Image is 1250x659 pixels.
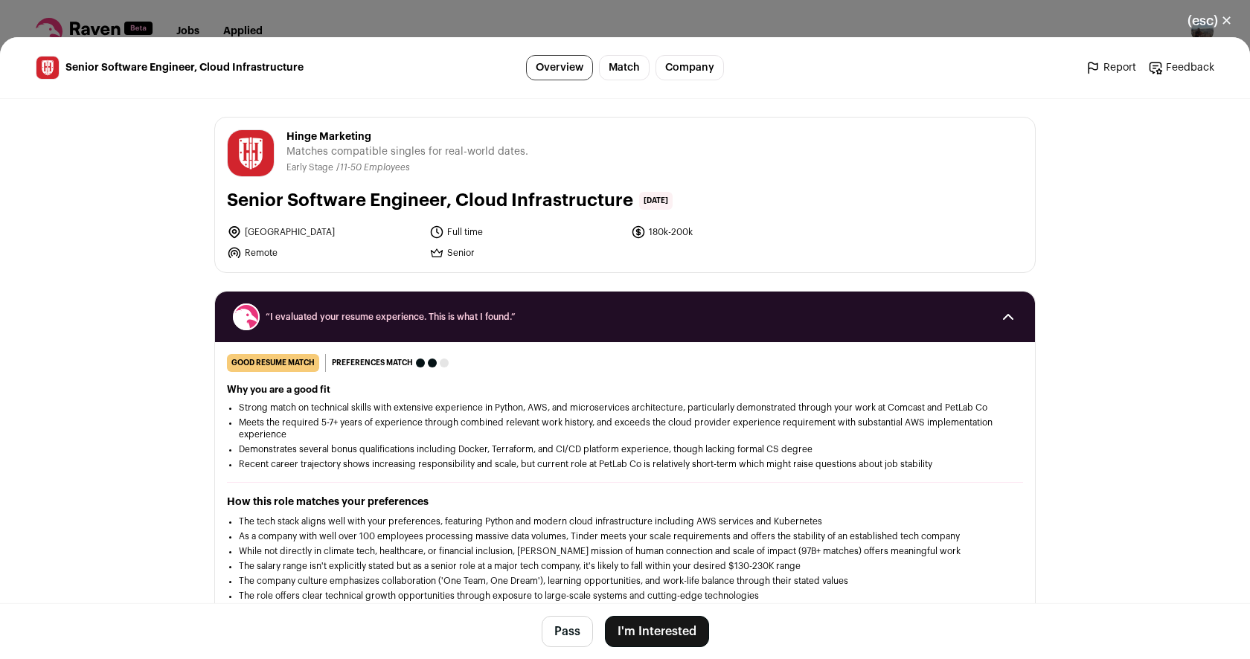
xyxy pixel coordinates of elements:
[429,225,623,240] li: Full time
[239,590,1011,602] li: The role offers clear technical growth opportunities through exposure to large-scale systems and ...
[239,402,1011,414] li: Strong match on technical skills with extensive experience in Python, AWS, and microservices arch...
[542,616,593,647] button: Pass
[227,245,420,260] li: Remote
[631,225,824,240] li: 180k-200k
[286,129,528,144] span: Hinge Marketing
[239,545,1011,557] li: While not directly in climate tech, healthcare, or financial inclusion, [PERSON_NAME] mission of ...
[1086,60,1136,75] a: Report
[599,55,650,80] a: Match
[239,458,1011,470] li: Recent career trajectory shows increasing responsibility and scale, but current role at PetLab Co...
[239,443,1011,455] li: Demonstrates several bonus qualifications including Docker, Terraform, and CI/CD platform experie...
[656,55,724,80] a: Company
[639,192,673,210] span: [DATE]
[228,130,274,176] img: 70dd111df081689169bf71bec2de99af5e2eea66b025a2e92e17e6fbeb45045e.jpg
[36,57,59,79] img: 70dd111df081689169bf71bec2de99af5e2eea66b025a2e92e17e6fbeb45045e.jpg
[239,575,1011,587] li: The company culture emphasizes collaboration ('One Team, One Dream'), learning opportunities, and...
[340,163,410,172] span: 11-50 Employees
[1148,60,1214,75] a: Feedback
[227,189,633,213] h1: Senior Software Engineer, Cloud Infrastructure
[239,417,1011,440] li: Meets the required 5-7+ years of experience through combined relevant work history, and exceeds t...
[239,515,1011,527] li: The tech stack aligns well with your preferences, featuring Python and modern cloud infrastructur...
[1170,4,1250,37] button: Close modal
[336,162,410,173] li: /
[239,530,1011,542] li: As a company with well over 100 employees processing massive data volumes, Tinder meets your scal...
[429,245,623,260] li: Senior
[65,60,304,75] span: Senior Software Engineer, Cloud Infrastructure
[332,356,413,370] span: Preferences match
[239,560,1011,572] li: The salary range isn't explicitly stated but as a senior role at a major tech company, it's likel...
[266,311,984,323] span: “I evaluated your resume experience. This is what I found.”
[227,495,1023,509] h2: How this role matches your preferences
[227,384,1023,396] h2: Why you are a good fit
[227,354,319,372] div: good resume match
[605,616,709,647] button: I'm Interested
[286,144,528,159] span: Matches compatible singles for real-world dates.
[227,225,420,240] li: [GEOGRAPHIC_DATA]
[286,162,336,173] li: Early Stage
[526,55,593,80] a: Overview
